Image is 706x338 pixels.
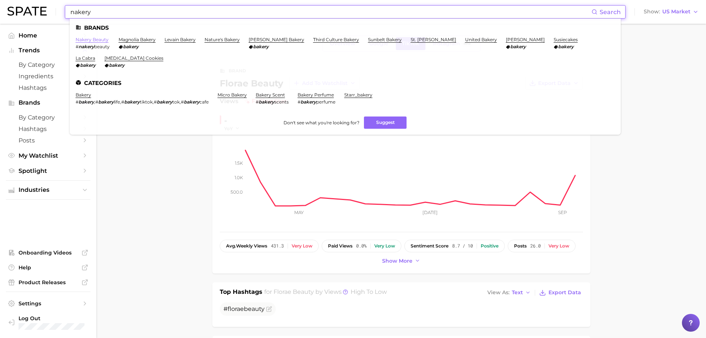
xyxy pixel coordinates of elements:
[172,99,180,105] span: tok
[274,288,314,295] span: florae beauty
[76,99,209,105] div: , , , ,
[6,150,90,161] a: My Watchlist
[642,7,700,17] button: ShowUS Market
[228,305,244,312] span: florae
[249,37,304,42] a: [PERSON_NAME] bakery
[226,243,236,249] abbr: average
[76,92,91,98] a: bakery
[452,243,473,249] span: 8.7 / 10
[231,189,243,194] tspan: 500.0
[600,9,621,16] span: Search
[76,44,79,49] span: #
[284,120,359,125] span: Don't see what you're looking for?
[422,210,437,215] tspan: [DATE]
[76,55,95,61] a: la cabra
[76,37,109,42] a: nakery beauty
[154,99,157,105] span: #
[271,243,284,249] span: 431.3
[19,61,78,68] span: by Category
[244,305,265,312] span: beauty
[253,44,269,49] em: bakery
[19,279,78,286] span: Product Releases
[487,291,510,295] span: View As
[364,117,407,129] button: Suggest
[19,84,78,91] span: Hashtags
[6,184,90,196] button: Industries
[19,47,78,54] span: Trends
[316,99,335,105] span: perfume
[6,59,90,70] a: by Category
[506,37,545,42] a: [PERSON_NAME]
[121,99,124,105] span: #
[6,123,90,135] a: Hashtags
[165,37,196,42] a: levain bakery
[256,99,259,105] span: #
[119,37,156,42] a: magnolia bakery
[259,99,274,105] em: bakery
[19,167,78,174] span: Spotlight
[322,240,401,252] button: paid views0.0%Very low
[19,125,78,132] span: Hashtags
[235,175,243,180] tspan: 1.0k
[19,264,78,271] span: Help
[114,99,120,105] span: life
[140,99,153,105] span: tiktok
[19,187,78,193] span: Industries
[6,97,90,108] button: Brands
[109,62,125,68] em: bakery
[19,300,78,307] span: Settings
[404,240,505,252] button: sentiment score8.7 / 10Positive
[411,243,448,249] span: sentiment score
[184,99,199,105] em: bakery
[7,7,47,16] img: SPATE
[6,30,90,41] a: Home
[124,99,140,105] em: bakery
[558,210,567,215] tspan: Sep
[294,210,304,215] tspan: May
[6,82,90,93] a: Hashtags
[98,99,114,105] em: bakery
[19,249,78,256] span: Onboarding Videos
[298,99,301,105] span: #
[157,99,172,105] em: bakery
[94,44,110,49] span: beauty
[411,37,456,42] a: st. [PERSON_NAME]
[301,99,316,105] em: bakery
[465,37,497,42] a: united bakery
[6,298,90,309] a: Settings
[313,37,359,42] a: third culture bakery
[512,291,523,295] span: Text
[6,247,90,258] a: Onboarding Videos
[70,6,591,18] input: Search here for a brand, industry, or ingredient
[79,99,94,105] em: bakery
[181,99,184,105] span: #
[19,32,78,39] span: Home
[6,165,90,177] a: Spotlight
[662,10,690,14] span: US Market
[274,99,289,105] span: scents
[382,258,412,264] span: Show more
[220,240,319,252] button: avg.weekly views431.3Very low
[328,243,352,249] span: paid views
[19,114,78,121] span: by Category
[19,73,78,80] span: Ingredients
[6,313,90,332] a: Log out. Currently logged in with e-mail jpascucci@yellowwoodpartners.com.
[344,92,372,98] a: starr_bakery
[548,243,569,249] div: Very low
[205,37,240,42] a: nature's bakery
[6,135,90,146] a: Posts
[95,99,98,105] span: #
[6,45,90,56] button: Trends
[514,243,527,249] span: posts
[374,243,395,249] div: Very low
[19,315,113,322] span: Log Out
[554,37,578,42] a: susiecakes
[380,256,422,266] button: Show more
[199,99,209,105] span: cafe
[6,112,90,123] a: by Category
[510,44,526,49] em: bakery
[19,152,78,159] span: My Watchlist
[223,305,265,312] span: #
[548,289,581,296] span: Export Data
[123,44,139,49] em: bakery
